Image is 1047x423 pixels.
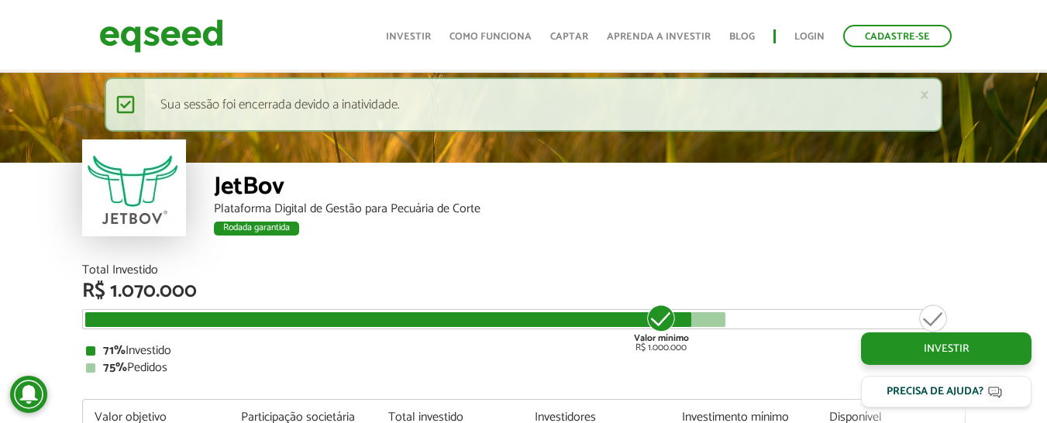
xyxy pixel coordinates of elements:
[386,32,431,42] a: Investir
[214,174,966,203] div: JetBov
[103,340,126,361] strong: 71%
[729,32,755,42] a: Blog
[99,15,223,57] img: EqSeed
[82,264,966,277] div: Total Investido
[632,303,691,352] div: R$ 1.000.000
[843,25,952,47] a: Cadastre-se
[861,332,1032,365] a: Investir
[607,32,711,42] a: Aprenda a investir
[86,345,962,357] div: Investido
[904,303,963,352] div: R$ 1.500.000
[86,362,962,374] div: Pedidos
[550,32,588,42] a: Captar
[103,357,127,378] strong: 75%
[214,203,966,215] div: Plataforma Digital de Gestão para Pecuária de Corte
[904,331,963,346] strong: Valor objetivo
[920,87,929,103] a: ×
[82,281,966,301] div: R$ 1.070.000
[449,32,532,42] a: Como funciona
[214,222,299,236] div: Rodada garantida
[634,331,689,346] strong: Valor mínimo
[794,32,825,42] a: Login
[105,77,942,132] div: Sua sessão foi encerrada devido a inatividade.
